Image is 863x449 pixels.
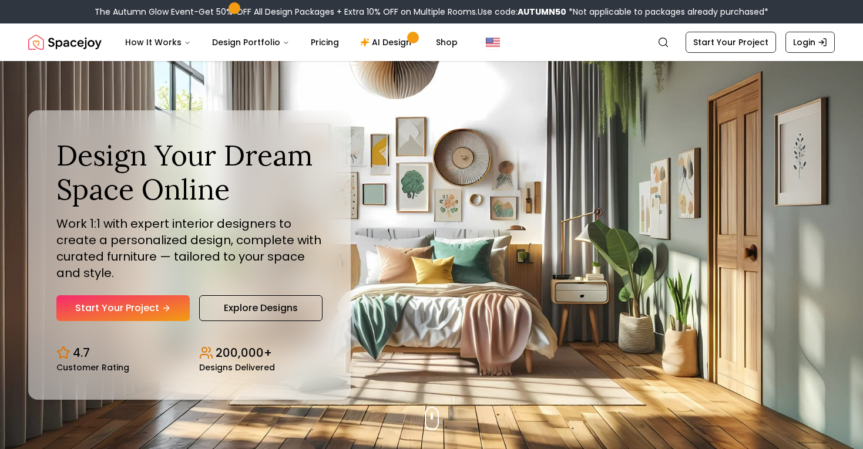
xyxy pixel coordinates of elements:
[56,295,190,321] a: Start Your Project
[56,363,129,372] small: Customer Rating
[95,6,768,18] div: The Autumn Glow Event-Get 50% OFF All Design Packages + Extra 10% OFF on Multiple Rooms.
[518,6,566,18] b: AUTUMN50
[427,31,467,54] a: Shop
[199,363,275,372] small: Designs Delivered
[486,35,500,49] img: United States
[56,139,323,206] h1: Design Your Dream Space Online
[203,31,299,54] button: Design Portfolio
[28,31,102,54] img: Spacejoy Logo
[216,345,272,361] p: 200,000+
[301,31,348,54] a: Pricing
[351,31,424,54] a: AI Design
[785,32,835,53] a: Login
[28,23,835,61] nav: Global
[199,295,323,321] a: Explore Designs
[686,32,776,53] a: Start Your Project
[28,31,102,54] a: Spacejoy
[56,215,323,281] p: Work 1:1 with expert interior designers to create a personalized design, complete with curated fu...
[478,6,566,18] span: Use code:
[566,6,768,18] span: *Not applicable to packages already purchased*
[56,335,323,372] div: Design stats
[116,31,200,54] button: How It Works
[116,31,467,54] nav: Main
[73,345,90,361] p: 4.7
